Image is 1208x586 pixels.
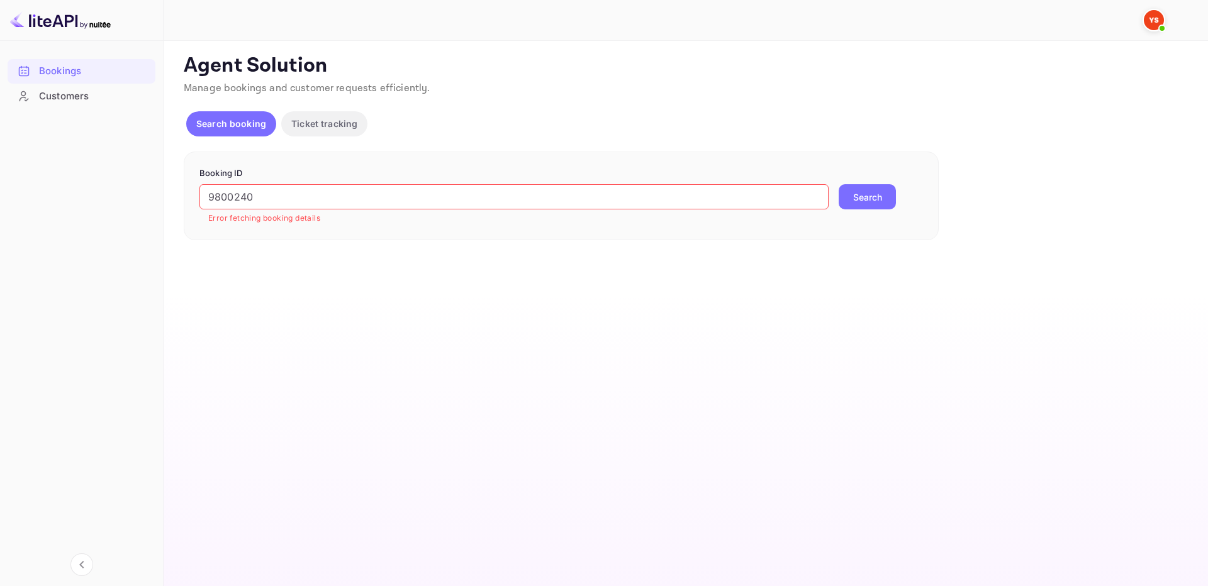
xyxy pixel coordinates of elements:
[8,84,155,109] div: Customers
[8,59,155,82] a: Bookings
[8,84,155,108] a: Customers
[839,184,896,209] button: Search
[8,59,155,84] div: Bookings
[10,10,111,30] img: LiteAPI logo
[70,553,93,576] button: Collapse navigation
[184,53,1185,79] p: Agent Solution
[39,89,149,104] div: Customers
[291,117,357,130] p: Ticket tracking
[184,82,430,95] span: Manage bookings and customer requests efficiently.
[1144,10,1164,30] img: Yandex Support
[208,212,820,224] p: Error fetching booking details
[196,117,266,130] p: Search booking
[199,184,829,209] input: Enter Booking ID (e.g., 63782194)
[39,64,149,79] div: Bookings
[199,167,923,180] p: Booking ID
